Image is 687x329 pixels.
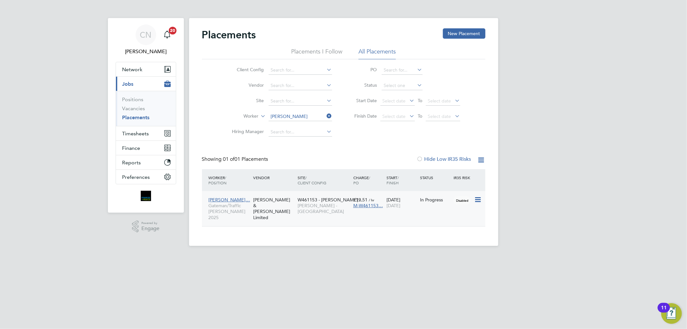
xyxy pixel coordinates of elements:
[227,67,264,73] label: Client Config
[140,31,152,39] span: CN
[122,81,134,87] span: Jobs
[348,113,377,119] label: Finish Date
[383,113,406,119] span: Select date
[141,226,159,231] span: Engage
[269,66,332,75] input: Search for...
[386,175,399,185] span: / Finish
[202,156,270,163] div: Showing
[352,172,385,189] div: Charge
[369,198,374,202] span: / hr
[252,172,296,183] div: Vendor
[141,220,159,226] span: Powered by
[348,82,377,88] label: Status
[358,48,396,59] li: All Placements
[382,66,423,75] input: Search for...
[269,97,332,106] input: Search for...
[116,62,176,76] button: Network
[116,191,176,201] a: Go to home page
[116,155,176,169] button: Reports
[453,196,471,205] span: Disabled
[383,98,406,104] span: Select date
[122,66,143,73] span: Network
[222,113,259,120] label: Worker
[661,308,667,316] div: 11
[122,131,149,137] span: Timesheets
[223,156,268,162] span: 01 Placements
[202,28,256,41] h2: Placements
[298,203,350,214] span: [PERSON_NAME] - [GEOGRAPHIC_DATA]
[420,197,450,203] div: In Progress
[161,24,174,45] a: 20
[122,114,150,121] a: Placements
[116,91,176,126] div: Jobs
[353,175,370,185] span: / PO
[353,203,383,208] span: M-W461153…
[353,197,367,203] span: £19.51
[385,172,418,189] div: Start
[269,128,332,137] input: Search for...
[252,194,296,224] div: [PERSON_NAME] & [PERSON_NAME] Limited
[227,129,264,134] label: Hiring Manager
[382,81,423,90] input: Select one
[348,98,377,103] label: Start Date
[428,113,451,119] span: Select date
[209,175,227,185] span: / Position
[132,220,159,233] a: Powered byEngage
[661,303,682,324] button: Open Resource Center, 11 new notifications
[298,175,326,185] span: / Client Config
[169,27,177,34] span: 20
[223,156,235,162] span: 01 of
[418,172,452,183] div: Status
[452,172,474,183] div: IR35 Risk
[428,98,451,104] span: Select date
[116,77,176,91] button: Jobs
[296,172,352,189] div: Site
[116,24,176,55] a: CN[PERSON_NAME]
[122,174,150,180] span: Preferences
[348,67,377,73] label: PO
[207,172,252,189] div: Worker
[209,203,250,220] span: Gateman/Traffic [PERSON_NAME] 2025
[227,98,264,103] label: Site
[122,145,140,151] span: Finance
[443,28,485,39] button: New Placement
[116,126,176,140] button: Timesheets
[386,203,400,208] span: [DATE]
[207,193,485,199] a: [PERSON_NAME]…Gateman/Traffic [PERSON_NAME] 2025[PERSON_NAME] & [PERSON_NAME] LimitedW461153 - [P...
[269,112,332,121] input: Search for...
[141,191,151,201] img: bromak-logo-retina.png
[122,96,144,102] a: Positions
[416,96,425,105] span: To
[417,156,471,162] label: Hide Low IR35 Risks
[291,48,342,59] li: Placements I Follow
[116,170,176,184] button: Preferences
[269,81,332,90] input: Search for...
[122,105,145,111] a: Vacancies
[385,194,418,212] div: [DATE]
[227,82,264,88] label: Vendor
[298,197,363,203] span: W461153 - [PERSON_NAME]…
[122,160,141,166] span: Reports
[116,48,176,55] span: Chelsey Nuttall
[209,197,250,203] span: [PERSON_NAME]…
[108,18,184,213] nav: Main navigation
[116,141,176,155] button: Finance
[416,112,425,120] span: To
